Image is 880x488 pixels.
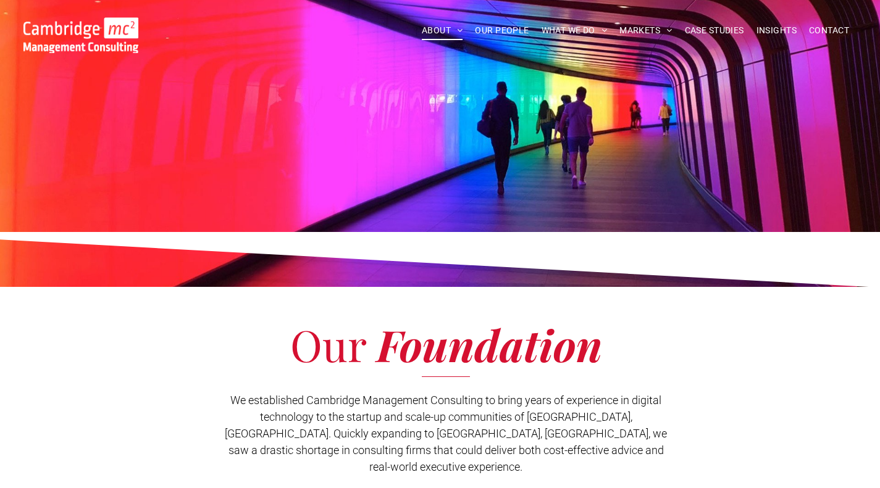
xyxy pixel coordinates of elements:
a: CASE STUDIES [679,21,750,40]
span: We established Cambridge Management Consulting to bring years of experience in digital technology... [225,394,667,473]
a: WHAT WE DO [535,21,614,40]
a: CONTACT [803,21,855,40]
a: MARKETS [613,21,678,40]
a: OUR PEOPLE [469,21,535,40]
img: Cambridge MC Logo [23,17,138,53]
a: ABOUT [416,21,469,40]
span: Our [290,315,366,373]
a: INSIGHTS [750,21,803,40]
span: Foundation [377,315,602,373]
